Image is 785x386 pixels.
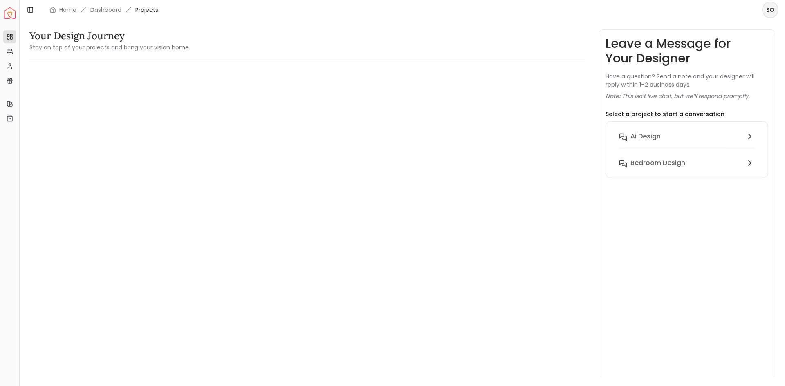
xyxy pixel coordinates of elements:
h6: Ai Design [630,132,661,141]
h3: Your Design Journey [29,29,189,42]
nav: breadcrumb [49,6,158,14]
a: Dashboard [90,6,121,14]
h3: Leave a Message for Your Designer [606,36,768,66]
small: Stay on top of your projects and bring your vision home [29,43,189,51]
span: Projects [135,6,158,14]
p: Have a question? Send a note and your designer will reply within 1–2 business days. [606,72,768,89]
button: Bedroom Design [612,155,761,171]
button: Ai Design [612,128,761,155]
button: SO [762,2,778,18]
p: Select a project to start a conversation [606,110,724,118]
a: Spacejoy [4,7,16,19]
span: SO [763,2,778,17]
a: Home [59,6,76,14]
p: Note: This isn’t live chat, but we’ll respond promptly. [606,92,750,100]
h6: Bedroom Design [630,158,685,168]
img: Spacejoy Logo [4,7,16,19]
